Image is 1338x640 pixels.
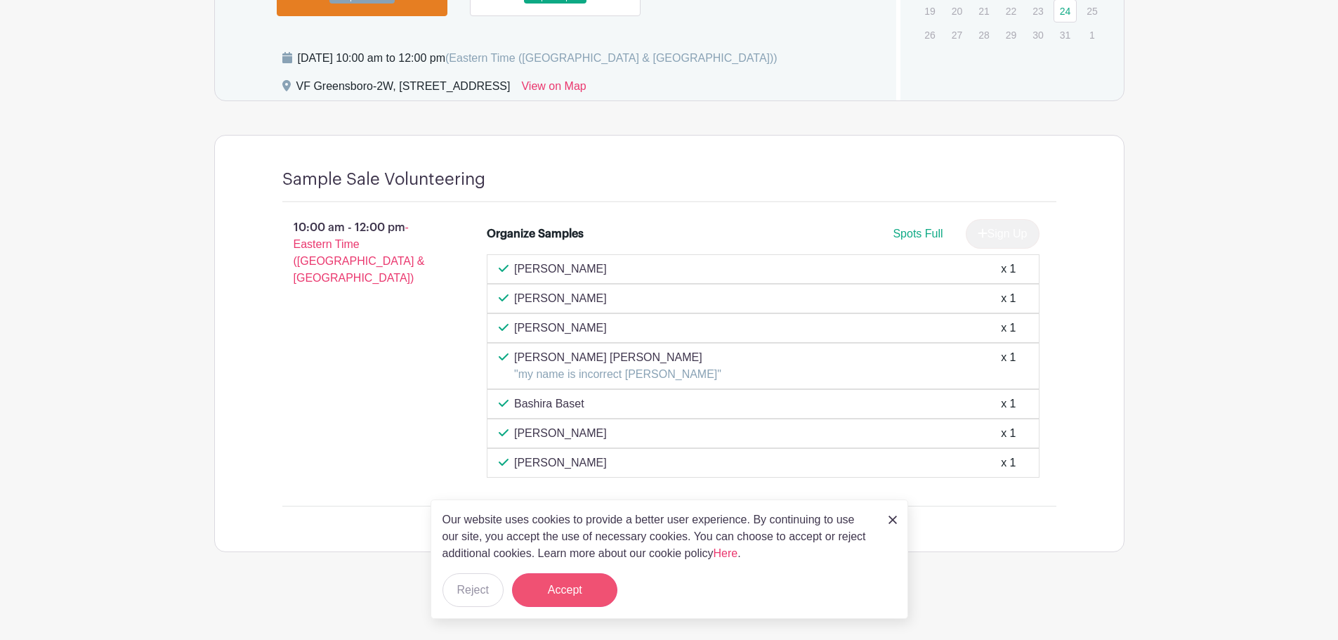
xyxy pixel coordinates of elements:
p: [PERSON_NAME] [514,320,607,337]
a: View on Map [521,78,586,100]
img: close_button-5f87c8562297e5c2d7936805f587ecaba9071eb48480494691a3f1689db116b3.svg [888,516,897,524]
p: 27 [945,24,969,46]
p: 31 [1054,24,1077,46]
p: 29 [999,24,1023,46]
p: [PERSON_NAME] [PERSON_NAME] [514,349,721,366]
p: 1 [1080,24,1103,46]
div: Organize Samples [487,226,584,242]
p: [PERSON_NAME] [514,455,607,471]
p: [PERSON_NAME] [514,290,607,307]
p: 10:00 am - 12:00 pm [260,214,465,292]
p: Our website uses cookies to provide a better user experience. By continuing to use our site, you ... [442,511,874,562]
button: Accept [512,573,617,607]
div: x 1 [1001,261,1016,277]
span: - Eastern Time ([GEOGRAPHIC_DATA] & [GEOGRAPHIC_DATA]) [294,221,425,284]
p: [PERSON_NAME] [514,261,607,277]
button: Reject [442,573,504,607]
div: [DATE] 10:00 am to 12:00 pm [298,50,778,67]
p: "my name is incorrect [PERSON_NAME]" [514,366,721,383]
p: Bashira Baset [514,396,584,412]
span: Spots Full [893,228,943,240]
div: x 1 [1001,320,1016,337]
a: Here [714,547,738,559]
div: x 1 [1001,455,1016,471]
div: x 1 [1001,425,1016,442]
p: 26 [918,24,941,46]
div: VF Greensboro-2W, [STREET_ADDRESS] [296,78,511,100]
div: x 1 [1001,290,1016,307]
p: 28 [972,24,995,46]
span: (Eastern Time ([GEOGRAPHIC_DATA] & [GEOGRAPHIC_DATA])) [445,52,778,64]
p: 30 [1026,24,1049,46]
div: x 1 [1001,349,1016,383]
p: [PERSON_NAME] [514,425,607,442]
div: x 1 [1001,396,1016,412]
h4: Sample Sale Volunteering [282,169,485,190]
